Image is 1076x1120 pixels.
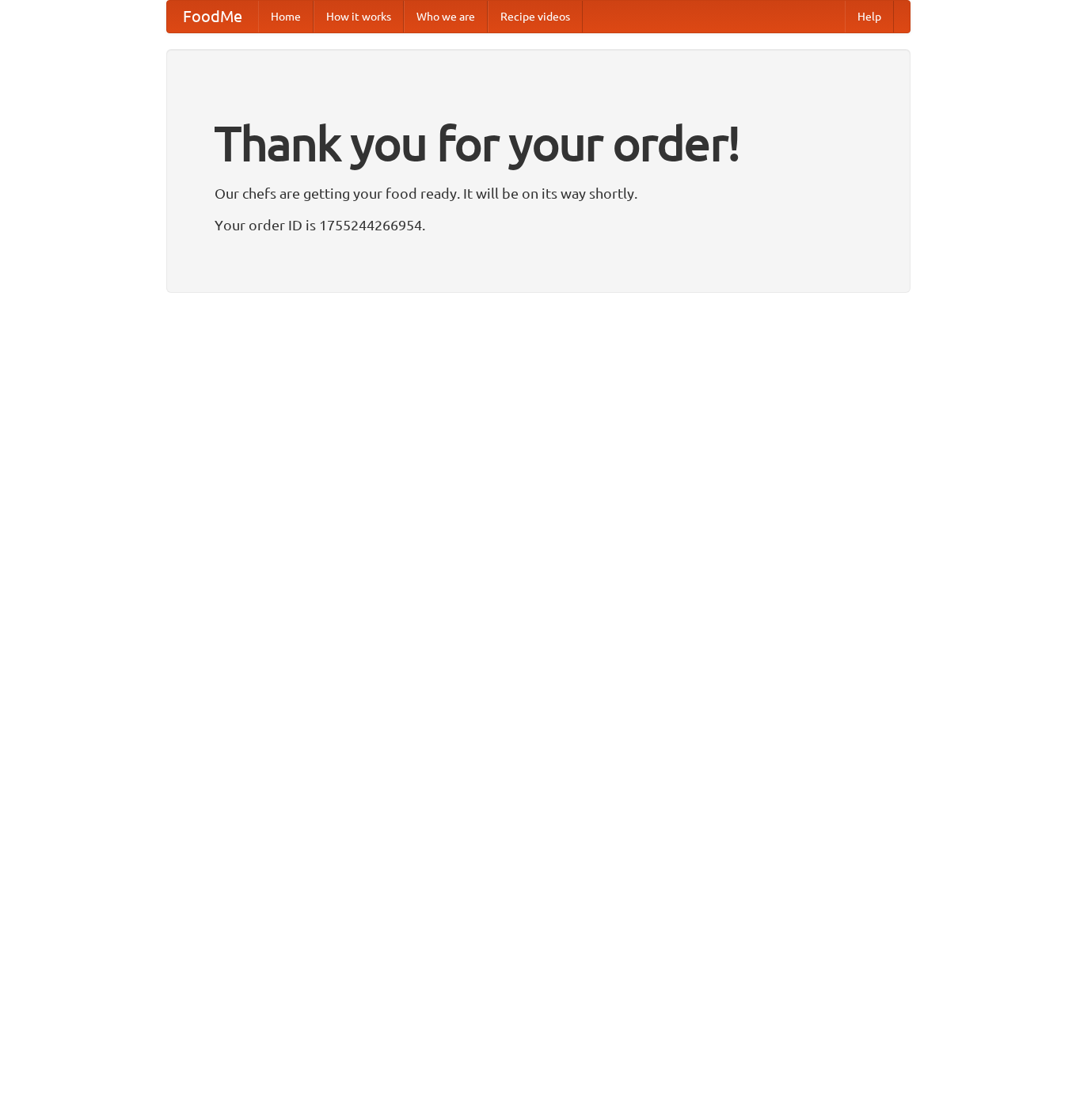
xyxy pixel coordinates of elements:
a: How it works [314,1,404,32]
a: Who we are [404,1,488,32]
a: Home [258,1,314,32]
a: FoodMe [167,1,258,32]
h1: Thank you for your order! [215,105,862,181]
p: Our chefs are getting your food ready. It will be on its way shortly. [215,181,862,205]
p: Your order ID is 1755244266954. [215,213,862,237]
a: Recipe videos [488,1,583,32]
a: Help [845,1,894,32]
